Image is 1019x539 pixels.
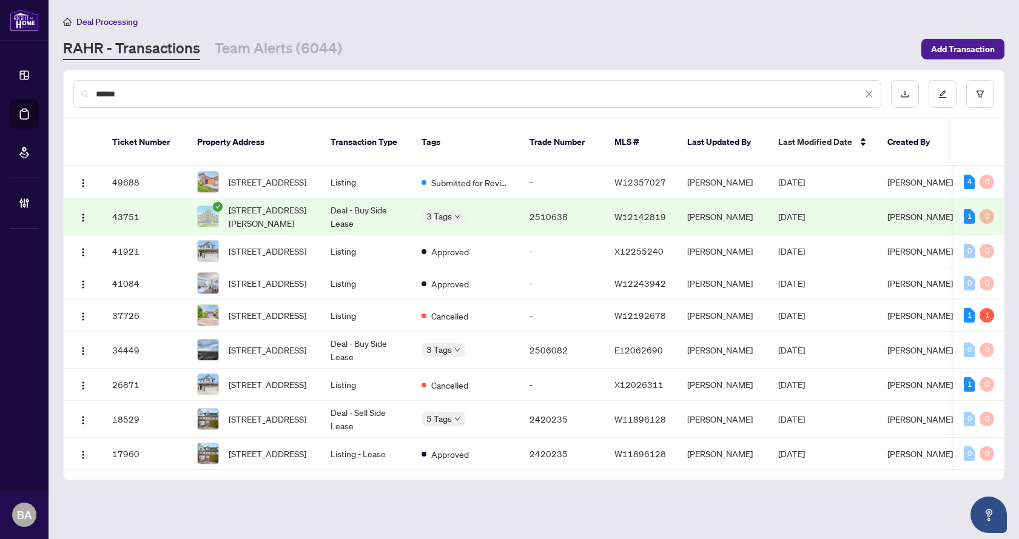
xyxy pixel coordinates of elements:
div: 1 [964,308,975,323]
td: - [520,166,605,198]
span: home [63,18,72,26]
a: Team Alerts (6044) [215,38,342,60]
div: 0 [980,412,994,426]
span: Cancelled [431,378,468,392]
div: 1 [964,377,975,392]
img: thumbnail-img [198,340,218,360]
a: RAHR - Transactions [63,38,200,60]
span: [PERSON_NAME] [887,278,953,289]
td: Listing [321,235,412,267]
div: 0 [980,377,994,392]
span: W11896128 [614,413,666,424]
span: [PERSON_NAME] [887,310,953,321]
td: [PERSON_NAME] [678,235,768,267]
button: filter [966,80,994,108]
th: Last Modified Date [768,119,878,166]
span: BA [17,506,32,523]
td: 41921 [103,235,187,267]
button: Logo [73,207,93,226]
span: edit [938,90,947,98]
div: 0 [964,276,975,290]
button: Logo [73,444,93,463]
button: Add Transaction [921,39,1004,59]
td: - [520,300,605,332]
td: 37726 [103,300,187,332]
img: thumbnail-img [198,305,218,326]
div: 1 [964,209,975,224]
button: Logo [73,306,93,325]
span: [STREET_ADDRESS] [229,276,306,290]
span: Approved [431,447,469,461]
span: 3 Tags [426,209,452,223]
span: [DATE] [778,211,805,222]
span: [DATE] [778,246,805,256]
button: download [891,80,919,108]
div: 1 [980,308,994,323]
img: thumbnail-img [198,443,218,464]
td: 2420235 [520,438,605,470]
span: [STREET_ADDRESS] [229,447,306,460]
div: 0 [980,175,994,189]
img: Logo [78,450,88,460]
span: Deal Processing [76,16,138,27]
span: check-circle [213,202,223,212]
span: [PERSON_NAME] [887,176,953,187]
td: 2506082 [520,332,605,369]
img: Logo [78,178,88,188]
td: [PERSON_NAME] [678,369,768,401]
div: 0 [980,343,994,357]
td: Listing - Lease [321,438,412,470]
td: [PERSON_NAME] [678,198,768,235]
div: 0 [980,209,994,224]
button: Logo [73,241,93,261]
img: logo [10,9,39,32]
span: Cancelled [431,309,468,323]
span: [PERSON_NAME] [887,413,953,424]
span: X12255240 [614,246,664,256]
span: [STREET_ADDRESS] [229,309,306,322]
img: Logo [78,346,88,356]
img: Logo [78,312,88,321]
img: Logo [78,213,88,223]
td: [PERSON_NAME] [678,332,768,369]
th: Trade Number [520,119,605,166]
img: Logo [78,247,88,257]
span: [DATE] [778,448,805,459]
td: Deal - Buy Side Lease [321,198,412,235]
td: 26871 [103,369,187,401]
td: [PERSON_NAME] [678,166,768,198]
span: Last Modified Date [778,135,852,149]
span: Approved [431,245,469,258]
span: W12243942 [614,278,666,289]
td: 34449 [103,332,187,369]
button: Logo [73,340,93,360]
td: 2420235 [520,401,605,438]
td: [PERSON_NAME] [678,267,768,300]
img: thumbnail-img [198,374,218,395]
img: thumbnail-img [198,273,218,293]
span: [PERSON_NAME] [887,379,953,390]
th: Property Address [187,119,321,166]
img: thumbnail-img [198,172,218,192]
span: W12142819 [614,211,666,222]
span: [PERSON_NAME] [887,211,953,222]
td: [PERSON_NAME] [678,300,768,332]
span: Submitted for Review [431,176,510,189]
span: down [454,416,460,422]
span: [DATE] [778,379,805,390]
span: [STREET_ADDRESS] [229,343,306,357]
td: Deal - Buy Side Lease [321,332,412,369]
button: Logo [73,172,93,192]
th: Created By [878,119,950,166]
td: Listing [321,267,412,300]
td: 43751 [103,198,187,235]
div: 0 [964,412,975,426]
td: [PERSON_NAME] [678,401,768,438]
span: 5 Tags [426,412,452,426]
button: Logo [73,375,93,394]
td: - [520,267,605,300]
button: Logo [73,409,93,429]
span: [STREET_ADDRESS][PERSON_NAME] [229,203,311,230]
td: Deal - Sell Side Lease [321,401,412,438]
td: [PERSON_NAME] [678,438,768,470]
